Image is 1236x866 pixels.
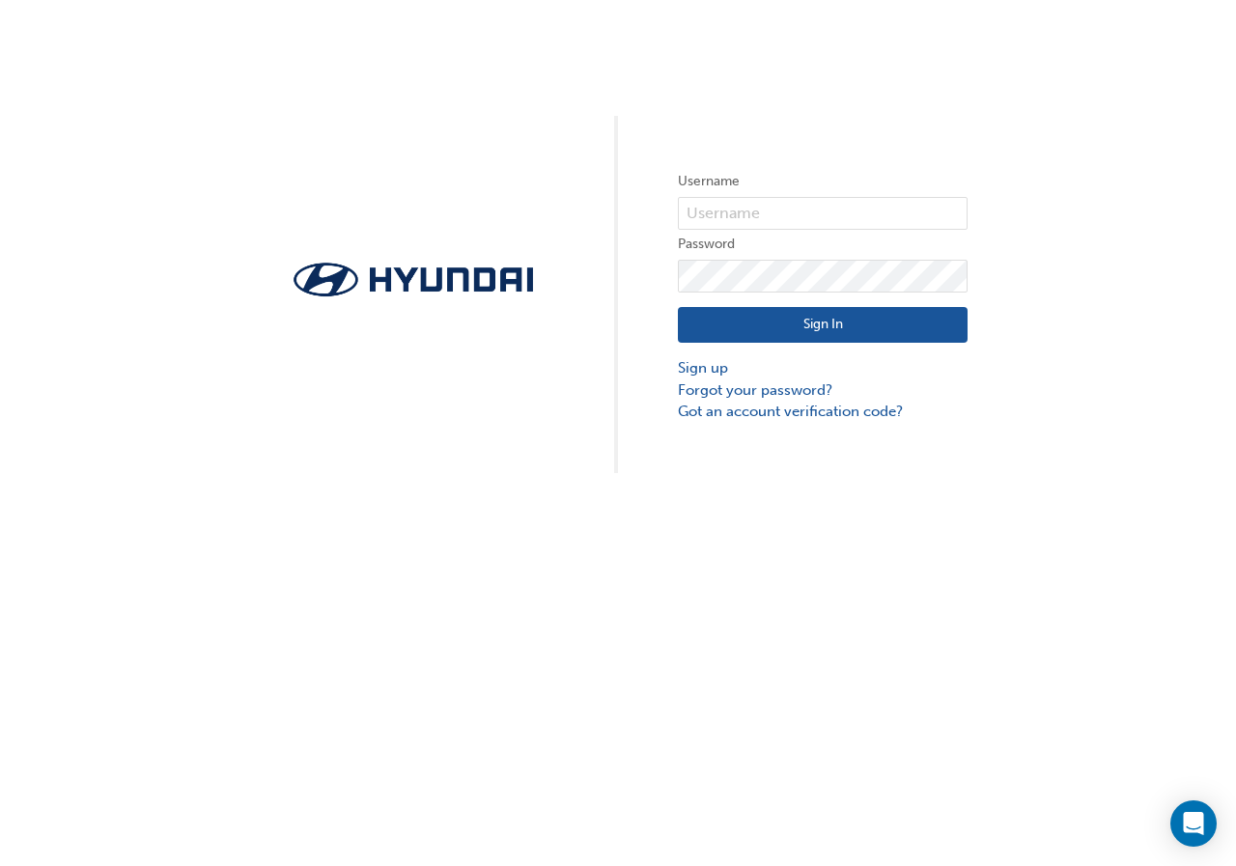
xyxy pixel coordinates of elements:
[678,233,968,256] label: Password
[678,170,968,193] label: Username
[268,257,558,302] img: Trak
[678,379,968,402] a: Forgot your password?
[1170,800,1217,847] div: Open Intercom Messenger
[678,307,968,344] button: Sign In
[678,197,968,230] input: Username
[678,357,968,379] a: Sign up
[678,401,968,423] a: Got an account verification code?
